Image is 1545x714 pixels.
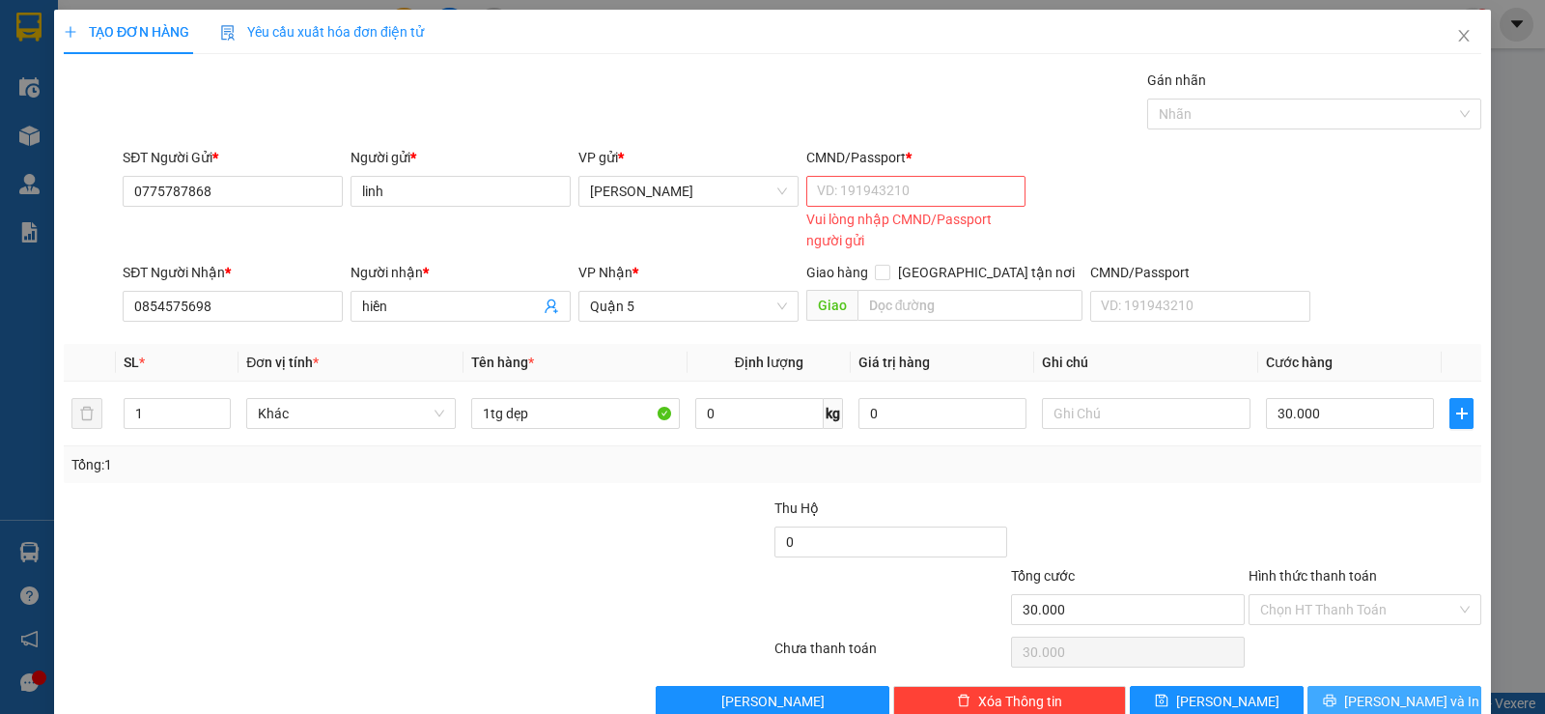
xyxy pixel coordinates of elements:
button: plus [1449,398,1474,429]
span: printer [1323,694,1336,709]
span: Khác [258,399,443,428]
b: Trà Lan Viên [24,125,70,215]
label: Hình thức thanh toán [1249,568,1377,584]
span: Giao [806,290,857,321]
span: [PERSON_NAME] và In [1344,691,1479,712]
span: Đơn vị tính [246,355,319,370]
span: Tổng cước [1011,568,1075,584]
span: [GEOGRAPHIC_DATA] tận nơi [890,262,1082,283]
span: Cước hàng [1266,355,1333,370]
li: (c) 2017 [162,92,266,116]
span: Giao hàng [806,265,868,280]
span: [PERSON_NAME] [721,691,825,712]
div: SĐT Người Gửi [123,147,343,168]
div: Vui lòng nhập CMND/Passport người gửi [806,209,1026,251]
span: Yêu cầu xuất hóa đơn điện tử [220,24,424,40]
span: close [1456,28,1472,43]
img: icon [220,25,236,41]
div: Người gửi [351,147,571,168]
span: Quận 5 [590,292,787,321]
span: VP Nhận [578,265,632,280]
div: SĐT Người Nhận [123,262,343,283]
span: [PERSON_NAME] [1176,691,1279,712]
input: Ghi Chú [1042,398,1250,429]
b: Trà Lan Viên - Gửi khách hàng [119,28,191,219]
button: delete [71,398,102,429]
span: plus [64,25,77,39]
input: 0 [858,398,1026,429]
span: delete [957,694,970,709]
span: Tên hàng [471,355,534,370]
span: Thu Hộ [774,500,819,516]
div: CMND/Passport [806,147,1026,168]
span: SL [124,355,139,370]
span: Giá trị hàng [858,355,930,370]
label: Gán nhãn [1147,72,1206,88]
input: Dọc đường [857,290,1083,321]
div: CMND/Passport [1090,262,1310,283]
span: Phan Rang [590,177,787,206]
img: logo.jpg [210,24,256,71]
div: Tổng: 1 [71,454,598,475]
span: kg [824,398,843,429]
span: Xóa Thông tin [978,691,1062,712]
button: Close [1437,10,1491,64]
span: TẠO ĐƠN HÀNG [64,24,189,40]
span: Định lượng [735,355,803,370]
th: Ghi chú [1034,344,1258,382]
span: plus [1450,406,1473,421]
span: user-add [544,299,559,314]
span: save [1155,694,1168,709]
div: VP gửi [578,147,799,168]
div: Người nhận [351,262,571,283]
div: Chưa thanh toán [772,638,1009,671]
b: [DOMAIN_NAME] [162,73,266,89]
input: VD: Bàn, Ghế [471,398,680,429]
